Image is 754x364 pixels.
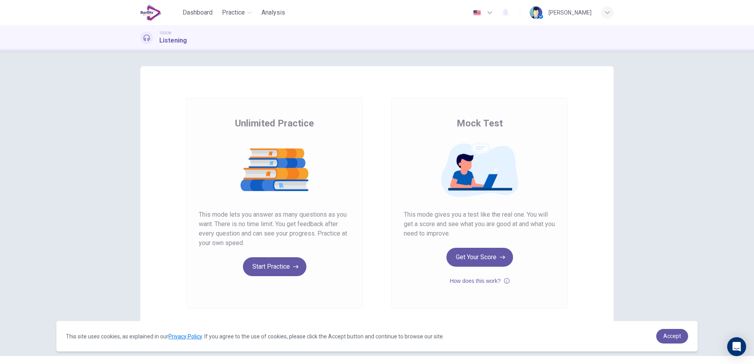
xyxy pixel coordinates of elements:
button: Dashboard [179,6,216,20]
img: en [472,10,482,16]
span: This mode gives you a test like the real one. You will get a score and see what you are good at a... [404,210,555,238]
button: Analysis [258,6,288,20]
span: Practice [222,8,245,17]
span: Analysis [261,8,285,17]
a: dismiss cookie message [656,329,688,344]
a: EduSynch logo [140,5,179,20]
span: Mock Test [457,117,503,130]
div: [PERSON_NAME] [549,8,592,17]
button: Get Your Score [446,248,513,267]
div: cookieconsent [56,321,697,351]
a: Privacy Policy [168,333,202,340]
span: This site uses cookies, as explained in our . If you agree to the use of cookies, please click th... [66,333,444,340]
button: How does this work? [450,276,509,286]
span: Accept [663,333,681,339]
span: This mode lets you answer as many questions as you want. There is no time limit. You get feedback... [199,210,350,248]
button: Practice [219,6,255,20]
span: Unlimited Practice [235,117,314,130]
img: Profile picture [530,6,542,19]
h1: Listening [159,36,187,45]
div: Open Intercom Messenger [727,337,746,356]
button: Start Practice [243,257,306,276]
img: EduSynch logo [140,5,161,20]
span: Dashboard [183,8,213,17]
span: TOEIC® [159,30,171,36]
